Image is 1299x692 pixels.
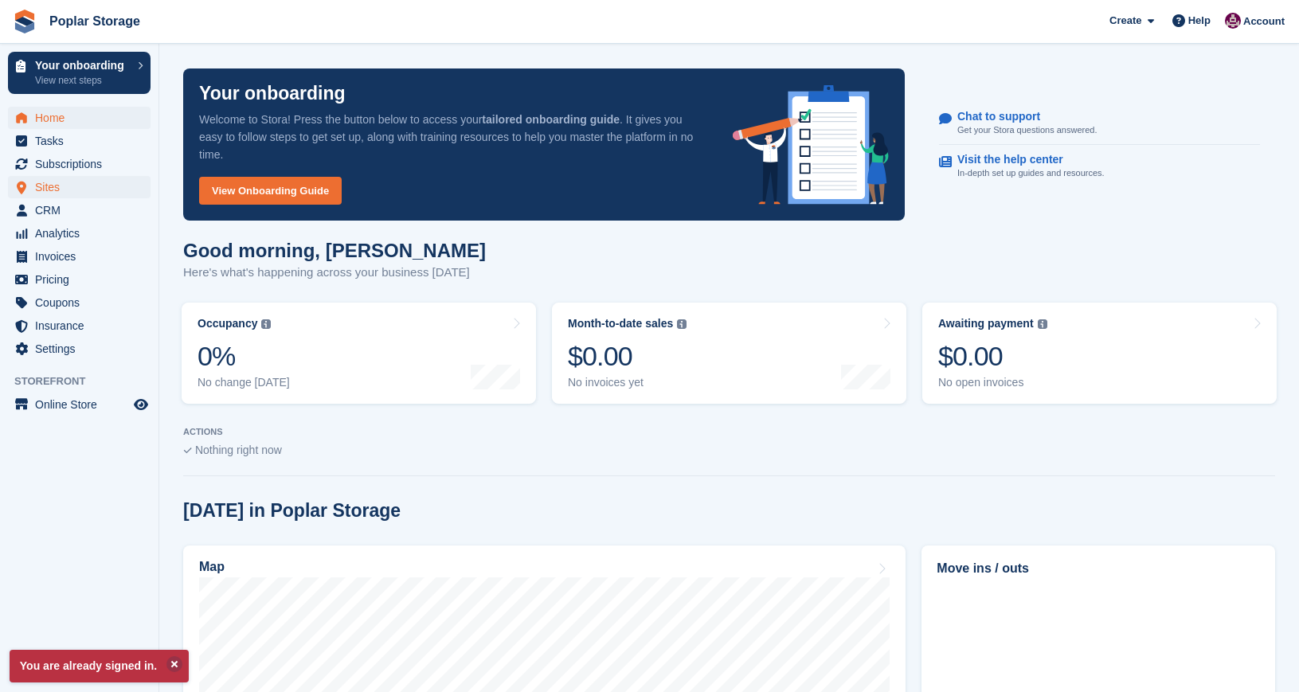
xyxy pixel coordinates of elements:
[568,376,687,389] div: No invoices yet
[8,315,151,337] a: menu
[1243,14,1285,29] span: Account
[198,376,290,389] div: No change [DATE]
[35,199,131,221] span: CRM
[938,376,1047,389] div: No open invoices
[183,448,192,454] img: blank_slate_check_icon-ba018cac091ee9be17c0a81a6c232d5eb81de652e7a59be601be346b1b6ddf79.svg
[35,393,131,416] span: Online Store
[35,222,131,244] span: Analytics
[938,340,1047,373] div: $0.00
[8,52,151,94] a: Your onboarding View next steps
[8,222,151,244] a: menu
[937,559,1260,578] h2: Move ins / outs
[8,130,151,152] a: menu
[8,153,151,175] a: menu
[8,199,151,221] a: menu
[261,319,271,329] img: icon-info-grey-7440780725fd019a000dd9b08b2336e03edf1995a4989e88bcd33f0948082b44.svg
[8,176,151,198] a: menu
[8,268,151,291] a: menu
[199,111,707,163] p: Welcome to Stora! Press the button below to access your . It gives you easy to follow steps to ge...
[733,85,889,205] img: onboarding-info-6c161a55d2c0e0a8cae90662b2fe09162a5109e8cc188191df67fb4f79e88e88.svg
[939,102,1260,146] a: Chat to support Get your Stora questions answered.
[35,73,130,88] p: View next steps
[35,245,131,268] span: Invoices
[199,560,225,574] h2: Map
[568,317,673,330] div: Month-to-date sales
[8,393,151,416] a: menu
[43,8,147,34] a: Poplar Storage
[183,264,486,282] p: Here's what's happening across your business [DATE]
[35,176,131,198] span: Sites
[8,245,151,268] a: menu
[1038,319,1047,329] img: icon-info-grey-7440780725fd019a000dd9b08b2336e03edf1995a4989e88bcd33f0948082b44.svg
[957,123,1097,137] p: Get your Stora questions answered.
[35,338,131,360] span: Settings
[35,153,131,175] span: Subscriptions
[182,303,536,404] a: Occupancy 0% No change [DATE]
[939,145,1260,188] a: Visit the help center In-depth set up guides and resources.
[1188,13,1211,29] span: Help
[35,60,130,71] p: Your onboarding
[199,177,342,205] a: View Onboarding Guide
[198,317,257,330] div: Occupancy
[957,166,1105,180] p: In-depth set up guides and resources.
[198,340,290,373] div: 0%
[957,110,1084,123] p: Chat to support
[183,240,486,261] h1: Good morning, [PERSON_NAME]
[10,650,189,682] p: You are already signed in.
[1109,13,1141,29] span: Create
[1225,13,1241,29] img: Kat Palmer
[35,107,131,129] span: Home
[14,373,158,389] span: Storefront
[35,268,131,291] span: Pricing
[195,444,282,456] span: Nothing right now
[482,113,620,126] strong: tailored onboarding guide
[35,291,131,314] span: Coupons
[957,153,1092,166] p: Visit the help center
[8,338,151,360] a: menu
[35,315,131,337] span: Insurance
[552,303,906,404] a: Month-to-date sales $0.00 No invoices yet
[183,500,401,522] h2: [DATE] in Poplar Storage
[938,317,1034,330] div: Awaiting payment
[131,395,151,414] a: Preview store
[8,107,151,129] a: menu
[13,10,37,33] img: stora-icon-8386f47178a22dfd0bd8f6a31ec36ba5ce8667c1dd55bd0f319d3a0aa187defe.svg
[8,291,151,314] a: menu
[922,303,1277,404] a: Awaiting payment $0.00 No open invoices
[183,427,1275,437] p: ACTIONS
[677,319,687,329] img: icon-info-grey-7440780725fd019a000dd9b08b2336e03edf1995a4989e88bcd33f0948082b44.svg
[199,84,346,103] p: Your onboarding
[568,340,687,373] div: $0.00
[35,130,131,152] span: Tasks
